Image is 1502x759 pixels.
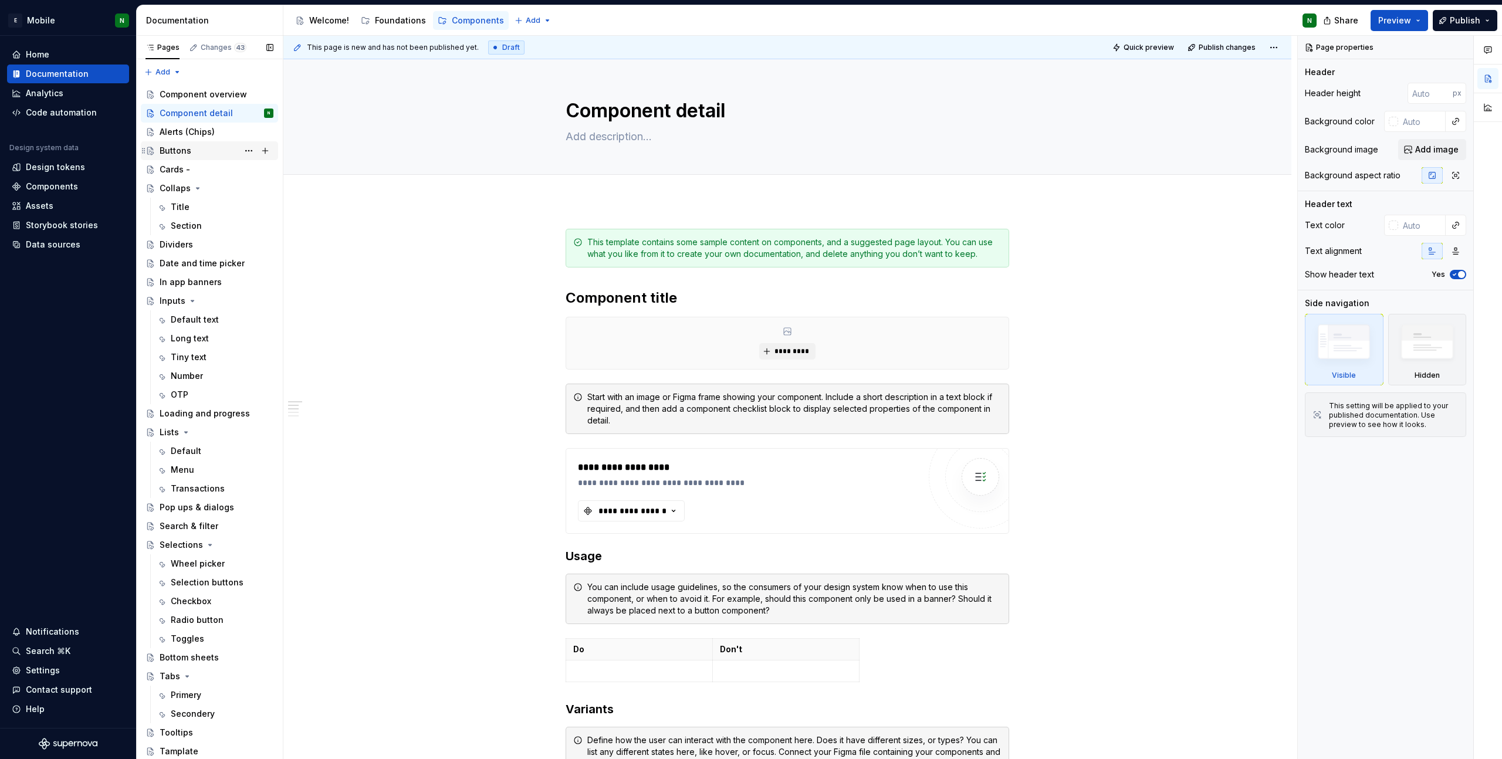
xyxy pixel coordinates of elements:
button: Add [141,64,185,80]
div: In app banners [160,276,222,288]
strong: Don't [720,644,742,654]
div: Components [26,181,78,192]
a: Search & filter [141,517,278,536]
div: Code automation [26,107,97,118]
button: EMobileN [2,8,134,33]
button: Contact support [7,680,129,699]
div: Transactions [171,483,225,494]
div: Home [26,49,49,60]
div: This setting will be applied to your published documentation. Use preview to see how it looks. [1329,401,1459,429]
div: Text alignment [1305,245,1362,257]
a: Dividers [141,235,278,254]
div: Background color [1305,116,1375,127]
div: Mobile [27,15,55,26]
div: Buttons [160,145,191,157]
a: Secondery [152,704,278,723]
a: Component overview [141,85,278,104]
button: Share [1317,10,1366,31]
a: Welcome! [290,11,354,30]
button: Publish [1433,10,1497,31]
button: Quick preview [1109,39,1179,56]
div: Text color [1305,219,1345,231]
div: Radio button [171,614,224,626]
div: Toggles [171,633,204,645]
a: Tiny text [152,348,278,367]
div: Primery [171,689,201,701]
button: Search ⌘K [7,642,129,660]
a: Selection buttons [152,573,278,592]
div: Header [1305,66,1335,78]
a: Radio button [152,611,278,629]
a: Title [152,198,278,216]
span: Add [155,67,170,77]
div: Show header text [1305,269,1374,280]
a: Components [433,11,509,30]
div: Number [171,370,203,382]
div: Page tree [290,9,509,32]
a: Buttons [141,141,278,160]
a: Analytics [7,84,129,103]
input: Auto [1398,215,1446,236]
div: Data sources [26,239,80,250]
a: Bottom sheets [141,648,278,667]
div: Section [171,220,202,232]
div: Bottom sheets [160,652,219,663]
div: Pages [146,43,180,52]
a: Default text [152,310,278,329]
div: Design tokens [26,161,85,173]
a: Storybook stories [7,216,129,235]
input: Auto [1408,83,1453,104]
input: Auto [1398,111,1446,132]
div: Contact support [26,684,92,696]
strong: Do [573,644,584,654]
span: 43 [234,43,246,52]
div: Design system data [9,143,79,153]
div: Foundations [375,15,426,26]
div: E [8,13,22,28]
div: This template contains some sample content on components, and a suggested page layout. You can us... [587,236,1002,260]
div: Pop ups & dialogs [160,502,234,513]
a: Cards - [141,160,278,179]
div: Welcome! [309,15,349,26]
a: Default [152,442,278,460]
span: Add [526,16,540,25]
span: Share [1334,15,1358,26]
div: Visible [1332,371,1356,380]
a: Pop ups & dialogs [141,498,278,517]
div: Documentation [26,68,89,80]
div: Visible [1305,314,1383,385]
div: N [120,16,124,25]
div: Search & filter [160,520,218,532]
div: Notifications [26,626,79,638]
button: Notifications [7,622,129,641]
div: Tamplate [160,746,198,757]
h3: Usage [566,548,1009,564]
svg: Supernova Logo [39,738,97,750]
div: Search ⌘K [26,645,70,657]
div: Long text [171,333,209,344]
span: This page is new and has not been published yet. [307,43,479,52]
div: Storybook stories [26,219,98,231]
span: Draft [502,43,520,52]
div: Menu [171,464,194,476]
a: Home [7,45,129,64]
span: Quick preview [1124,43,1174,52]
a: Toggles [152,629,278,648]
a: Tabs [141,667,278,686]
span: Publish [1450,15,1480,26]
a: Inputs [141,292,278,310]
div: Documentation [146,15,278,26]
a: Component detailN [141,104,278,123]
a: Components [7,177,129,196]
textarea: Component detail [563,97,1007,125]
button: Help [7,700,129,719]
div: Inputs [160,295,185,307]
div: N [1307,16,1312,25]
div: Title [171,201,190,213]
div: Tiny text [171,351,207,363]
a: Design tokens [7,158,129,177]
a: Number [152,367,278,385]
a: Transactions [152,479,278,498]
a: Wheel picker [152,554,278,573]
